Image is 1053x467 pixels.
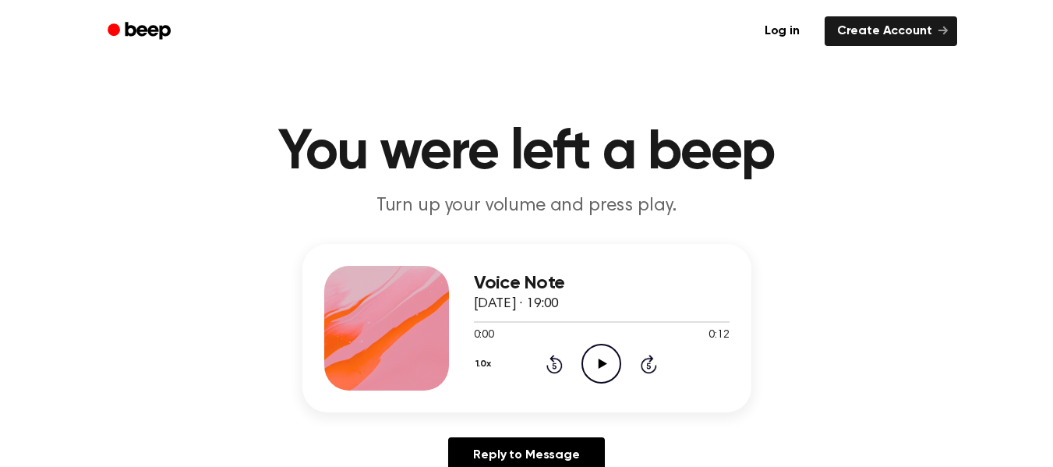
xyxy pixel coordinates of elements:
span: [DATE] · 19:00 [474,297,560,311]
span: 0:12 [708,327,729,344]
h3: Voice Note [474,273,730,294]
a: Create Account [825,16,957,46]
a: Log in [749,13,815,49]
button: 1.0x [474,351,497,377]
span: 0:00 [474,327,494,344]
p: Turn up your volume and press play. [228,193,826,219]
a: Beep [97,16,185,47]
h1: You were left a beep [128,125,926,181]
